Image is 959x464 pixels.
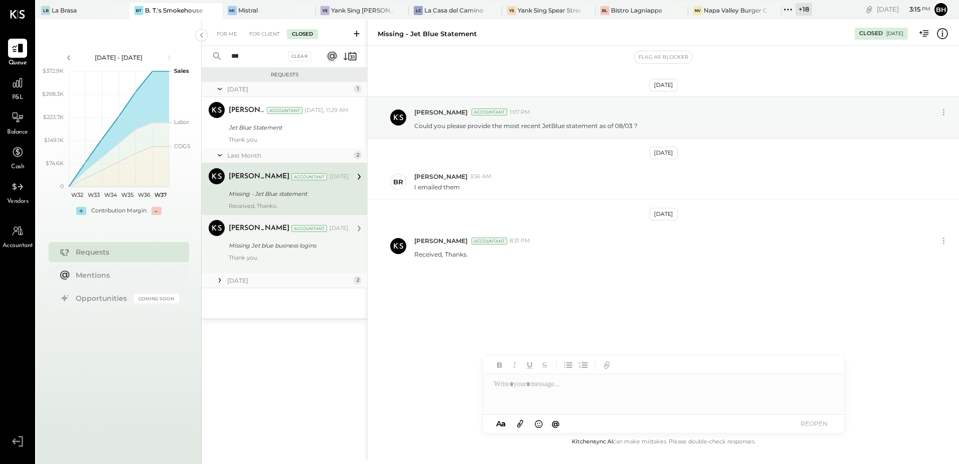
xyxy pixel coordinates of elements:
[154,191,167,198] text: W37
[378,29,477,39] div: Missing - Jet Blue statement
[414,183,460,191] p: I emailed them
[41,6,50,15] div: LB
[424,6,484,15] div: La Casa del Camino
[414,237,467,245] span: [PERSON_NAME]
[207,71,362,78] div: Requests
[1,177,35,206] a: Vendors
[538,359,551,372] button: Strikethrough
[151,207,162,215] div: -
[238,6,258,15] div: Mistral
[501,419,506,428] span: a
[933,2,949,18] button: Bh
[704,6,766,15] div: Napa Valley Burger Company
[1,108,35,137] a: Balance
[321,6,330,15] div: YS
[414,122,637,130] p: Could you please provide the most recent JetBlue statement as of 08/03 ?
[414,250,468,259] p: Received, Thanks.
[471,238,507,245] div: Accountant
[174,67,189,74] text: Sales
[794,417,834,430] button: REOPEN
[52,6,77,15] div: La Brasa
[600,6,609,15] div: BL
[330,173,349,181] div: [DATE]
[229,254,349,268] div: Thank you.
[76,247,174,257] div: Requests
[7,128,28,137] span: Balance
[393,177,403,187] div: br
[330,224,349,233] div: [DATE]
[60,183,64,190] text: 0
[229,136,349,143] div: Thank you.
[76,53,162,62] div: [DATE] - [DATE]
[121,191,133,198] text: W35
[229,202,349,209] div: Received, Thanks.
[634,51,692,63] button: Flag as Blocker
[104,191,117,198] text: W34
[493,418,509,429] button: Aa
[291,225,327,232] div: Accountant
[600,359,613,372] button: Add URL
[267,107,302,114] div: Accountant
[229,123,346,133] div: Jet Blue Statement
[414,172,467,181] span: [PERSON_NAME]
[414,6,423,15] div: LC
[212,29,242,39] div: For Me
[562,359,575,372] button: Unordered List
[414,108,467,117] span: [PERSON_NAME]
[508,359,521,372] button: Italic
[12,93,24,102] span: P&L
[134,294,179,303] div: Coming Soon
[11,163,24,172] span: Cash
[886,30,903,37] div: [DATE]
[228,6,237,15] div: Mi
[1,73,35,102] a: P&L
[354,151,362,159] div: 2
[611,6,662,15] div: Bistro Lagniappe
[46,160,64,167] text: $74.6K
[877,5,930,14] div: [DATE]
[577,359,590,372] button: Ordered List
[507,6,516,15] div: YS
[859,30,883,38] div: Closed
[43,113,64,121] text: $223.7K
[1,39,35,68] a: Queue
[354,85,362,93] div: 1
[864,4,874,15] div: copy link
[331,6,394,15] div: Yank Sing [PERSON_NAME][GEOGRAPHIC_DATA]
[134,6,143,15] div: BT
[76,207,86,215] div: +
[43,67,64,74] text: $372.9K
[470,173,492,181] span: 3:56 AM
[88,191,100,198] text: W33
[1,143,35,172] a: Cash
[227,276,351,285] div: [DATE]
[9,59,27,68] span: Queue
[493,359,506,372] button: Bold
[287,29,318,39] div: Closed
[71,191,83,198] text: W32
[288,52,311,61] div: Clear
[291,173,327,180] div: Accountant
[244,29,285,39] div: For Client
[137,191,150,198] text: W36
[7,197,29,206] span: Vendors
[650,147,678,159] div: [DATE]
[650,79,678,91] div: [DATE]
[354,276,362,284] div: 2
[518,6,580,15] div: Yank Sing Spear Street
[227,85,351,93] div: [DATE]
[76,270,174,280] div: Mentions
[510,237,530,245] span: 8:31 PM
[549,417,563,430] button: @
[76,293,129,303] div: Opportunities
[229,223,289,234] div: [PERSON_NAME]
[552,419,560,428] span: @
[229,172,289,182] div: [PERSON_NAME]
[510,108,530,117] span: 1:07 PM
[229,189,346,199] div: Missing - Jet Blue statement
[91,207,146,215] div: Contribution Margin
[1,221,35,251] a: Accountant
[471,108,507,115] div: Accountant
[3,242,33,251] span: Accountant
[523,359,536,372] button: Underline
